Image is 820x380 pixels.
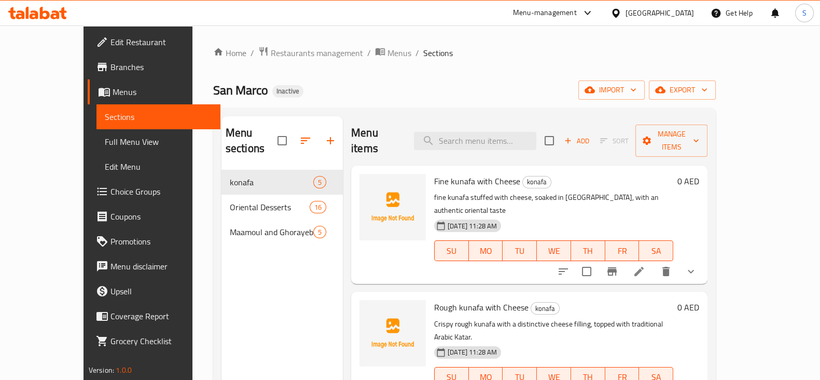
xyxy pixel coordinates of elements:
[434,318,673,344] p: Crispy rough kunafa with a distinctive cheese filling, topped with traditional Arabic Katar.
[221,170,343,195] div: konafa5
[644,128,699,154] span: Manage items
[110,285,212,297] span: Upsell
[576,261,597,282] span: Select to update
[314,178,326,187] span: 5
[113,86,212,98] span: Menus
[318,128,343,153] button: Add section
[110,210,212,223] span: Coupons
[522,176,551,188] div: konafa
[609,243,635,259] span: FR
[600,259,624,284] button: Branch-specific-item
[649,80,716,100] button: export
[685,265,697,278] svg: Show Choices
[110,36,212,48] span: Edit Restaurant
[110,61,212,73] span: Branches
[359,174,426,240] img: Fine kunafa with Cheese
[560,133,593,149] button: Add
[105,111,212,123] span: Sections
[587,84,636,97] span: import
[677,300,699,315] h6: 0 AED
[105,135,212,148] span: Full Menu View
[469,240,503,261] button: MO
[677,174,699,188] h6: 0 AED
[88,30,220,55] a: Edit Restaurant
[313,226,326,238] div: items
[251,47,254,59] li: /
[88,229,220,254] a: Promotions
[271,47,363,59] span: Restaurants management
[560,133,593,149] span: Add item
[89,363,114,377] span: Version:
[654,259,678,284] button: delete
[272,85,303,98] div: Inactive
[439,243,465,259] span: SU
[88,254,220,279] a: Menu disclaimer
[538,130,560,152] span: Select section
[575,243,601,259] span: TH
[626,7,694,19] div: [GEOGRAPHIC_DATA]
[531,303,559,315] span: konafa
[110,235,212,248] span: Promotions
[523,176,551,188] span: konafa
[105,160,212,173] span: Edit Menu
[415,47,419,59] li: /
[537,240,571,261] button: WE
[503,240,537,261] button: TU
[293,128,318,153] span: Sort sections
[443,347,501,357] span: [DATE] 11:28 AM
[88,79,220,104] a: Menus
[434,173,520,189] span: Fine kunafa with Cheese
[226,125,277,156] h2: Menu sections
[531,302,560,315] div: konafa
[314,227,326,237] span: 5
[213,47,246,59] a: Home
[507,243,533,259] span: TU
[351,125,401,156] h2: Menu items
[541,243,567,259] span: WE
[221,166,343,249] nav: Menu sections
[88,179,220,204] a: Choice Groups
[643,243,669,259] span: SA
[635,125,707,157] button: Manage items
[563,135,591,147] span: Add
[414,132,536,150] input: search
[230,176,313,188] span: konafa
[230,226,313,238] span: Maamoul and Ghorayeba
[605,240,640,261] button: FR
[423,47,453,59] span: Sections
[213,46,716,60] nav: breadcrumb
[513,7,577,19] div: Menu-management
[375,46,411,60] a: Menus
[639,240,673,261] button: SA
[571,240,605,261] button: TH
[230,201,310,213] span: Oriental Desserts
[802,7,807,19] span: S
[221,195,343,220] div: Oriental Desserts16
[633,265,645,278] a: Edit menu item
[116,363,132,377] span: 1.0.0
[367,47,371,59] li: /
[221,220,343,245] div: Maamoul and Ghorayeba5
[88,55,220,79] a: Branches
[96,154,220,179] a: Edit Menu
[593,133,635,149] span: Select section first
[310,202,326,212] span: 16
[272,87,303,96] span: Inactive
[310,201,326,213] div: items
[110,335,212,347] span: Grocery Checklist
[110,310,212,322] span: Coverage Report
[434,300,529,315] span: Rough kunafa with Cheese
[213,78,268,102] span: San Marco
[88,304,220,329] a: Coverage Report
[96,104,220,129] a: Sections
[88,204,220,229] a: Coupons
[387,47,411,59] span: Menus
[313,176,326,188] div: items
[88,329,220,354] a: Grocery Checklist
[110,260,212,273] span: Menu disclaimer
[359,300,426,367] img: Rough kunafa with Cheese
[443,221,501,231] span: [DATE] 11:28 AM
